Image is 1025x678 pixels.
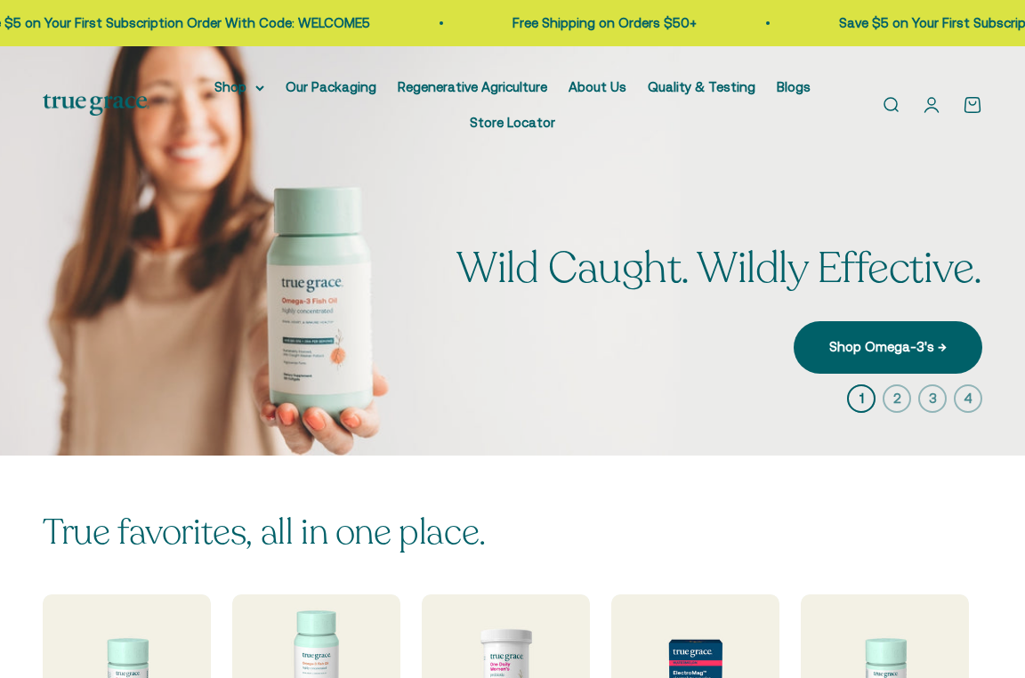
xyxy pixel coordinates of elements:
[847,384,876,413] button: 1
[214,77,264,98] summary: Shop
[794,321,982,373] a: Shop Omega-3's →
[512,15,697,30] a: Free Shipping on Orders $50+
[398,79,547,94] a: Regenerative Agriculture
[569,79,626,94] a: About Us
[470,115,555,130] a: Store Locator
[43,508,486,556] split-lines: True favorites, all in one place.
[954,384,982,413] button: 4
[456,239,982,297] split-lines: Wild Caught. Wildly Effective.
[918,384,947,413] button: 3
[648,79,755,94] a: Quality & Testing
[286,79,376,94] a: Our Packaging
[777,79,811,94] a: Blogs
[883,384,911,413] button: 2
